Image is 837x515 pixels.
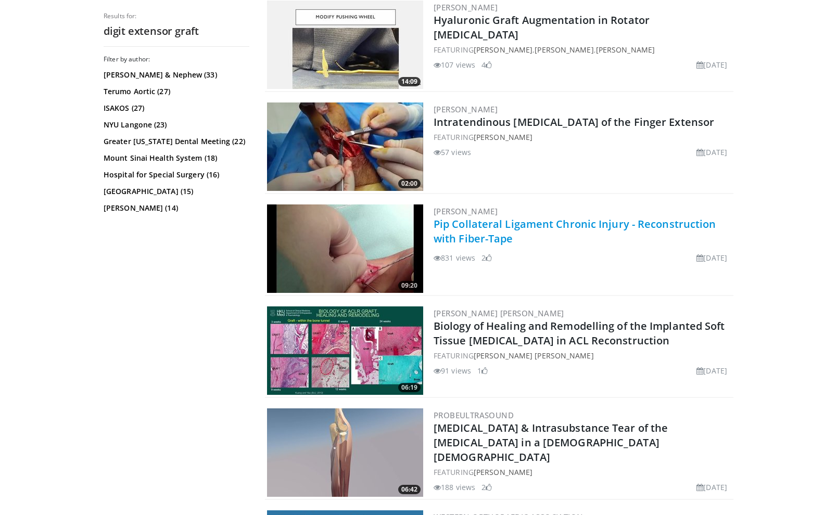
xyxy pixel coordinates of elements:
a: 09:20 [267,204,423,293]
a: [PERSON_NAME] [PERSON_NAME] [474,351,594,360]
div: FEATURING , , [434,44,731,55]
img: 92165b0e-0b28-450d-9733-bef906a933be.300x170_q85_crop-smart_upscale.jpg [267,408,423,497]
a: [PERSON_NAME] [474,45,532,55]
a: [PERSON_NAME] [596,45,655,55]
li: 1 [477,365,488,376]
a: Biology of Healing and Remodelling of the Implanted Soft Tissue [MEDICAL_DATA] in ACL Reconstruction [434,319,725,347]
li: [DATE] [696,365,727,376]
p: Results for: [104,12,249,20]
a: [PERSON_NAME] (14) [104,203,247,213]
a: [PERSON_NAME] [474,132,532,142]
a: 06:42 [267,408,423,497]
li: 4 [481,59,492,70]
a: [PERSON_NAME] [535,45,593,55]
div: FEATURING [434,132,731,143]
a: NYU Langone (23) [104,120,247,130]
a: ISAKOS (27) [104,103,247,113]
a: [PERSON_NAME] [434,206,498,216]
li: 91 views [434,365,471,376]
a: Terumo Aortic (27) [104,86,247,97]
div: FEATURING [434,467,731,478]
a: Greater [US_STATE] Dental Meeting (22) [104,136,247,147]
a: [PERSON_NAME] [474,467,532,477]
li: [DATE] [696,482,727,493]
span: 09:20 [398,281,421,290]
a: [PERSON_NAME] [PERSON_NAME] [434,308,564,318]
a: [MEDICAL_DATA] & Intrasubstance Tear of the [MEDICAL_DATA] in a [DEMOGRAPHIC_DATA] [DEMOGRAPHIC_D... [434,421,668,464]
h3: Filter by author: [104,55,249,63]
div: FEATURING [434,350,731,361]
img: 4ea01b77-b68e-4a04-941e-90b6eaf5b9bb.300x170_q85_crop-smart_upscale.jpg [267,1,423,89]
span: 14:09 [398,77,421,86]
li: 188 views [434,482,475,493]
li: 831 views [434,252,475,263]
a: 14:09 [267,1,423,89]
a: [PERSON_NAME] [434,104,498,114]
li: 2 [481,252,492,263]
span: 06:19 [398,383,421,392]
a: 06:19 [267,306,423,395]
a: [PERSON_NAME] & Nephew (33) [104,70,247,80]
a: 02:00 [267,102,423,191]
a: [PERSON_NAME] [434,2,498,12]
li: 107 views [434,59,475,70]
li: [DATE] [696,252,727,263]
a: [GEOGRAPHIC_DATA] (15) [104,186,247,197]
img: 6f317bdf-70c8-43bd-9f97-6b375f2ddbd2.300x170_q85_crop-smart_upscale.jpg [267,204,423,293]
img: 39f264b7-ed9b-48a7-824b-aa41451ba75c.300x170_q85_crop-smart_upscale.jpg [267,102,423,191]
img: 2560d7eb-99d4-4e7f-82c3-e8a673f999f6.300x170_q85_crop-smart_upscale.jpg [267,306,423,395]
li: 57 views [434,147,471,158]
li: 2 [481,482,492,493]
a: Mount Sinai Health System (18) [104,153,247,163]
a: Intratendinous [MEDICAL_DATA] of the Finger Extensor [434,115,714,129]
h2: digit extensor graft [104,24,249,38]
a: Hospital for Special Surgery (16) [104,170,247,180]
span: 02:00 [398,179,421,188]
span: 06:42 [398,485,421,494]
a: Pip Collateral Ligament Chronic Injury - Reconstruction with Fiber-Tape [434,217,716,246]
a: Hyaluronic Graft Augmentation in Rotator [MEDICAL_DATA] [434,13,650,42]
li: [DATE] [696,59,727,70]
li: [DATE] [696,147,727,158]
a: Probeultrasound [434,410,514,420]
